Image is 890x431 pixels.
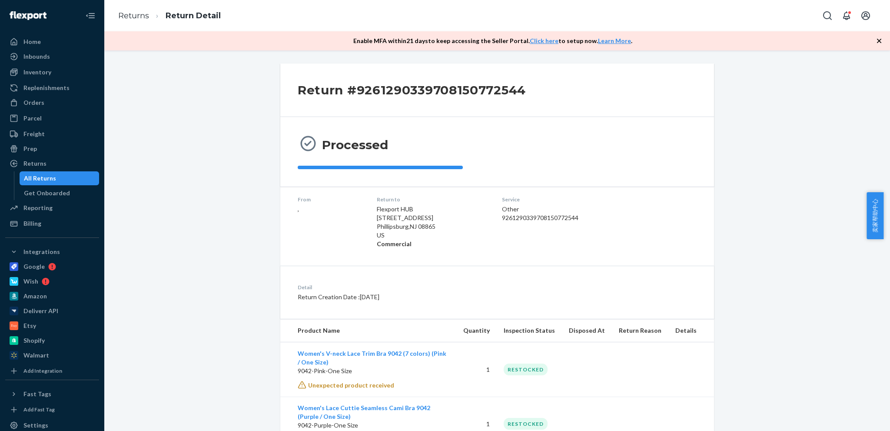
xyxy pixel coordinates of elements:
[857,7,874,24] button: Open account menu
[5,245,99,259] button: Integrations
[118,11,149,20] a: Returns
[23,292,47,301] div: Amazon
[23,52,50,61] div: Inbounds
[298,284,538,291] dt: Detail
[10,11,46,20] img: Flexport logo
[23,159,46,168] div: Returns
[24,174,56,183] div: All Returns
[377,240,412,247] strong: Commercial
[5,274,99,288] a: Wish
[23,390,51,398] div: Fast Tags
[308,381,394,389] span: Unexpected product received
[5,65,99,79] a: Inventory
[5,127,99,141] a: Freight
[598,37,631,44] a: Learn More
[838,7,855,24] button: Open notifications
[5,142,99,156] a: Prep
[5,387,99,401] button: Fast Tags
[298,367,449,375] p: 9042-Pink-One Size
[23,130,45,138] div: Freight
[298,350,446,366] a: Women's V-neck Lace Trim Bra 9042 (7 colors) (Pink / One Size)
[23,37,41,46] div: Home
[5,319,99,333] a: Etsy
[502,214,631,222] div: 9261290339708150772544
[23,421,48,430] div: Settings
[23,367,62,374] div: Add Integration
[280,319,456,342] th: Product Name
[23,247,60,256] div: Integrations
[298,205,299,213] span: ,
[502,205,519,213] span: Other
[298,81,526,99] h2: Return #9261290339708150772544
[5,404,99,415] a: Add Fast Tag
[5,111,99,125] a: Parcel
[111,3,228,29] ol: breadcrumbs
[82,7,99,24] button: Close Navigation
[504,418,548,430] div: RESTOCKED
[5,81,99,95] a: Replenishments
[23,98,44,107] div: Orders
[20,186,100,200] a: Get Onboarded
[23,144,37,153] div: Prep
[23,351,49,360] div: Walmart
[377,205,488,214] p: Flexport HUB
[377,231,488,240] p: US
[502,196,631,203] dt: Service
[456,319,497,342] th: Quantity
[5,50,99,63] a: Inbounds
[668,319,714,342] th: Details
[562,319,612,342] th: Disposed At
[23,219,41,228] div: Billing
[298,404,430,420] a: Women's Lace Cuttie Seamless Cami Bra 9042 (Purple / One Size)
[166,11,221,20] a: Return Detail
[5,334,99,347] a: Shopify
[23,336,45,345] div: Shopify
[867,192,883,239] button: 卖家帮助中心
[5,289,99,303] a: Amazon
[5,366,99,376] a: Add Integration
[20,171,100,185] a: All Returns
[23,84,70,92] div: Replenishments
[23,321,36,330] div: Etsy
[497,319,562,342] th: Inspection Status
[5,304,99,318] a: Deliverr API
[377,214,488,222] p: [STREET_ADDRESS]
[23,277,38,286] div: Wish
[24,189,70,197] div: Get Onboarded
[377,222,488,231] p: Phillipsburg , NJ 08865
[23,307,58,315] div: Deliverr API
[353,37,632,45] p: Enable MFA within 21 days to keep accessing the Seller Portal. to setup now. .
[298,196,363,203] dt: From
[456,342,497,397] td: 1
[23,204,53,212] div: Reporting
[5,157,99,170] a: Returns
[23,262,45,271] div: Google
[5,260,99,274] a: Google
[5,201,99,215] a: Reporting
[612,319,668,342] th: Return Reason
[5,35,99,49] a: Home
[298,293,538,301] p: Return Creation Date : [DATE]
[377,196,488,203] dt: Return to
[5,96,99,110] a: Orders
[298,421,449,430] p: 9042-Purple-One Size
[23,68,51,77] div: Inventory
[5,348,99,362] a: Walmart
[5,217,99,231] a: Billing
[322,137,388,153] h3: Processed
[819,7,836,24] button: Open Search Box
[504,364,548,375] div: RESTOCKED
[23,114,42,123] div: Parcel
[530,37,558,44] a: Click here
[23,406,55,413] div: Add Fast Tag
